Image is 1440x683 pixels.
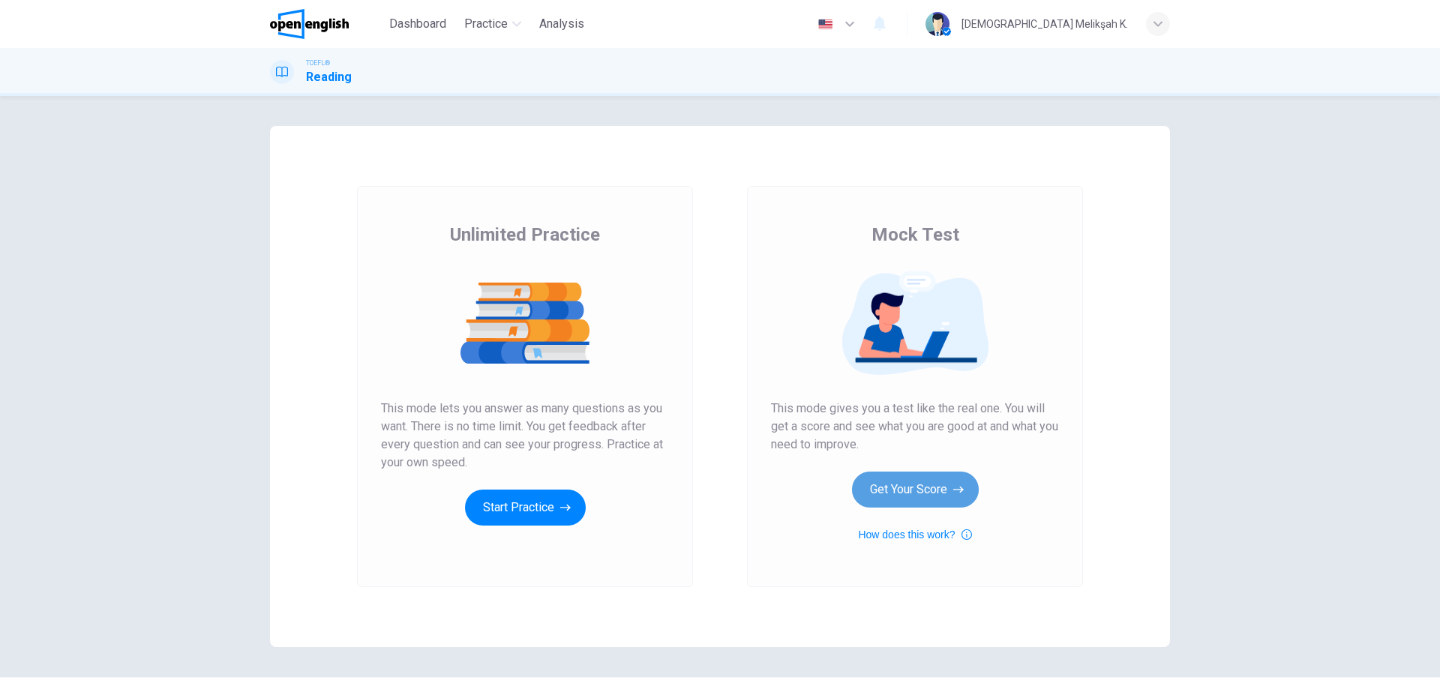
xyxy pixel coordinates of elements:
h1: Reading [306,68,352,86]
span: This mode gives you a test like the real one. You will get a score and see what you are good at a... [771,400,1059,454]
img: Profile picture [925,12,949,36]
button: Get Your Score [852,472,979,508]
button: Practice [458,10,527,37]
span: Dashboard [389,15,446,33]
button: Start Practice [465,490,586,526]
div: [DEMOGRAPHIC_DATA] Melikşah K. [961,15,1128,33]
span: Practice [464,15,508,33]
button: How does this work? [858,526,971,544]
img: OpenEnglish logo [270,9,349,39]
span: Analysis [539,15,584,33]
button: Analysis [533,10,590,37]
span: Unlimited Practice [450,223,600,247]
span: TOEFL® [306,58,330,68]
img: en [816,19,835,30]
a: OpenEnglish logo [270,9,383,39]
button: Dashboard [383,10,452,37]
span: Mock Test [871,223,959,247]
span: This mode lets you answer as many questions as you want. There is no time limit. You get feedback... [381,400,669,472]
